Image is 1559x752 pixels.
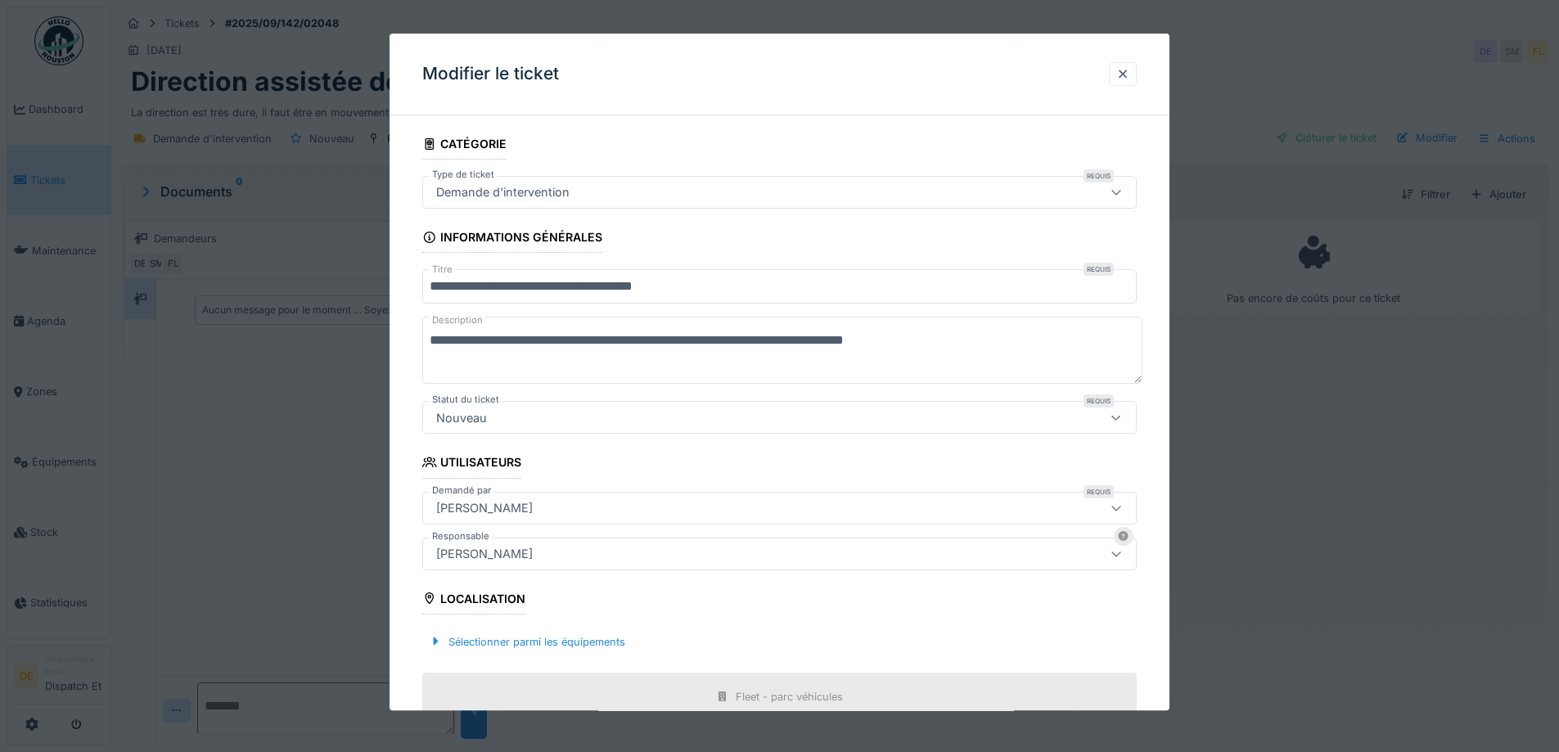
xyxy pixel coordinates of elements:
h3: Modifier le ticket [422,64,559,84]
div: Requis [1084,169,1114,182]
div: [PERSON_NAME] [430,499,539,517]
div: Requis [1084,485,1114,498]
div: Demande d'intervention [430,183,576,201]
label: Description [429,311,486,331]
label: Type de ticket [429,168,498,182]
div: Fleet - parc véhicules [736,689,843,705]
div: Informations générales [422,225,602,253]
label: Titre [429,263,456,277]
label: Responsable [429,529,493,543]
div: Sélectionner parmi les équipements [422,631,632,653]
div: Catégorie [422,132,507,160]
div: Nouveau [430,409,493,427]
div: [PERSON_NAME] [430,545,539,563]
label: Demandé par [429,484,494,498]
label: Statut du ticket [429,394,502,408]
div: Localisation [422,587,525,615]
div: Utilisateurs [422,451,521,479]
div: Requis [1084,395,1114,408]
div: Requis [1084,263,1114,277]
